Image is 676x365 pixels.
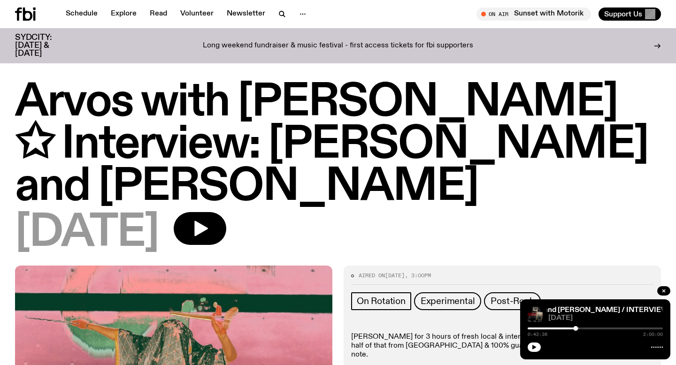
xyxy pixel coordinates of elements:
button: On AirSunset with Motorik [476,8,591,21]
span: [DATE] [548,315,663,322]
span: Post-Rock [491,296,534,306]
span: Aired on [359,272,385,279]
p: Long weekend fundraiser & music festival - first access tickets for fbi supporters [203,42,473,50]
span: Support Us [604,10,642,18]
p: [PERSON_NAME] for 3 hours of fresh local & international music. ​50% Australian music, half of th... [351,333,653,360]
a: Explore [105,8,142,21]
a: Volunteer [175,8,219,21]
span: On Rotation [357,296,406,306]
a: Experimental [414,292,482,310]
span: Experimental [421,296,475,306]
a: Newsletter [221,8,271,21]
span: [DATE] [385,272,405,279]
span: 0:42:36 [528,332,547,337]
a: Read [144,8,173,21]
h1: Arvos with [PERSON_NAME] ✩ Interview: [PERSON_NAME] and [PERSON_NAME] [15,82,661,208]
span: , 3:00pm [405,272,431,279]
button: Support Us [599,8,661,21]
span: [DATE] [15,212,159,254]
a: Post-Rock [484,292,540,310]
span: 2:00:00 [643,332,663,337]
h3: SYDCITY: [DATE] & [DATE] [15,34,75,58]
a: On Rotation [351,292,411,310]
a: Schedule [60,8,103,21]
